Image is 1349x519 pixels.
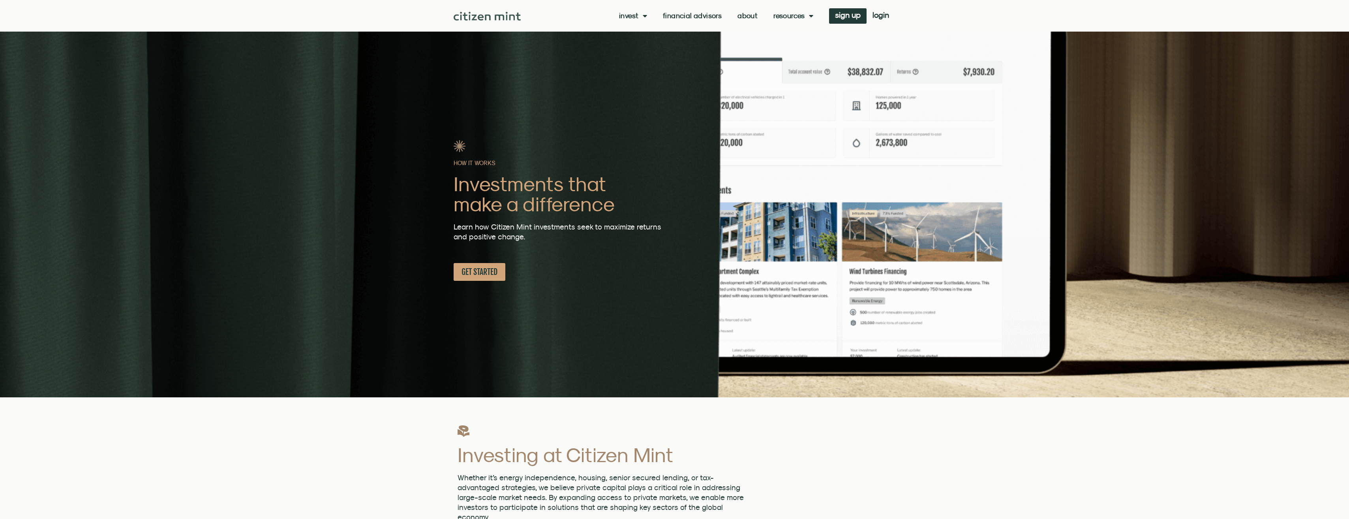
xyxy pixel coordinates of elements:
[737,12,758,20] a: About
[454,174,668,214] h2: Investments that make a difference
[454,160,668,166] h2: HOW IT WORKS
[872,12,889,18] span: login
[462,267,497,277] span: GET STARTED
[773,12,813,20] a: Resources
[458,425,469,437] img: flower1_DG
[829,8,867,24] a: sign up
[454,263,505,281] a: GET STARTED
[454,12,521,21] img: Citizen Mint
[619,12,813,20] nav: Menu
[867,8,895,24] a: login
[835,12,861,18] span: sign up
[619,12,647,20] a: Invest
[663,12,722,20] a: Financial Advisors
[454,222,661,241] span: Learn how Citizen Mint investments seek to maximize returns and positive change.
[458,445,744,465] h2: Investing at Citizen Mint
